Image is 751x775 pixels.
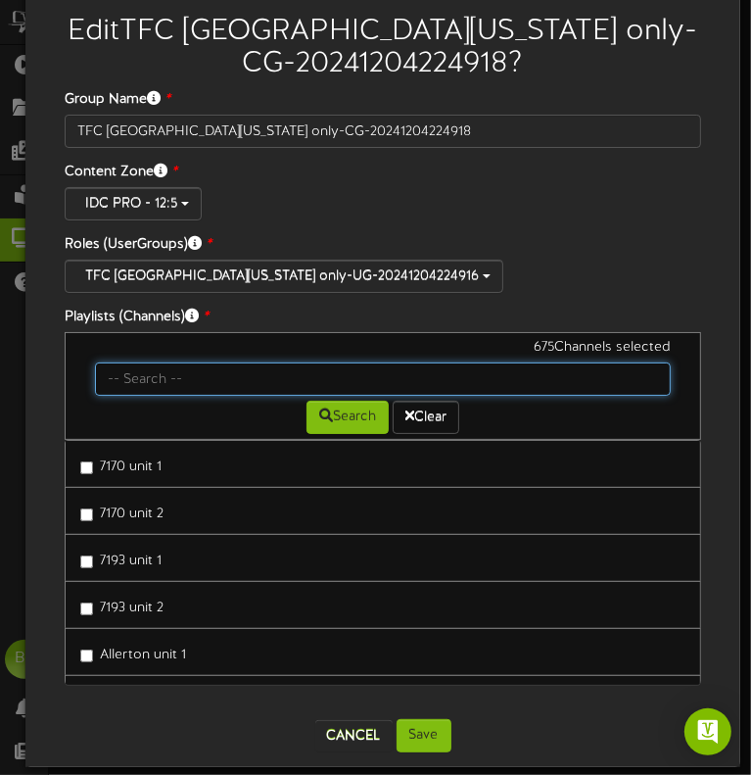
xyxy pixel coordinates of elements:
button: Save [397,719,451,752]
label: 7193 unit 1 [80,545,162,571]
label: Allerton unit 1 [80,639,186,665]
label: 7170 unit 1 [80,451,162,477]
button: IDC PRO - 12:5 [65,187,202,220]
label: Content Zone [50,163,192,182]
label: Roles (UserGroups) [50,235,226,255]
input: Allerton unit 1 [80,650,93,662]
button: Search [306,401,389,434]
button: Cancel [315,720,393,751]
input: 7170 unit 1 [80,461,93,474]
button: TFC [GEOGRAPHIC_DATA][US_STATE] only-UG-20241204224916 [65,260,503,293]
label: 7193 unit 2 [80,592,164,618]
input: 7193 unit 2 [80,603,93,615]
input: Channel Group Name [65,115,701,148]
h2: Edit TFC [GEOGRAPHIC_DATA][US_STATE] only-CG-20241204224918 ? [55,16,711,80]
label: Group Name [50,90,185,110]
div: Open Intercom Messenger [684,708,731,755]
button: Clear [393,401,459,434]
label: Playlists (Channels) [50,308,223,327]
input: -- Search -- [95,363,671,396]
input: 7170 unit 2 [80,509,93,521]
input: 7193 unit 1 [80,556,93,568]
div: 675 Channels selected [80,338,685,363]
label: 7170 unit 2 [80,498,164,524]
